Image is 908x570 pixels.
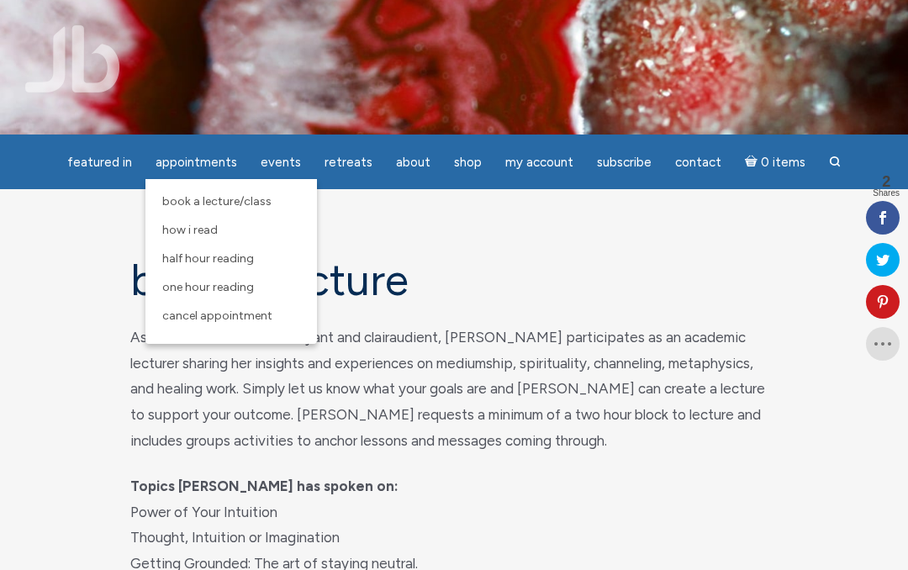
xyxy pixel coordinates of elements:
span: 2 [873,174,900,189]
a: Contact [665,146,731,179]
a: Cancel Appointment [154,302,309,330]
a: Subscribe [587,146,662,179]
a: How I Read [154,216,309,245]
span: Retreats [325,155,372,170]
a: Events [251,146,311,179]
h1: Book a Lecture [130,256,778,304]
span: Appointments [156,155,237,170]
span: Cancel Appointment [162,309,272,323]
span: Subscribe [597,155,652,170]
span: Shop [454,155,482,170]
a: Retreats [314,146,383,179]
a: Half Hour Reading [154,245,309,273]
i: Cart [745,155,761,170]
span: 0 items [761,156,805,169]
span: featured in [67,155,132,170]
a: Cart0 items [735,145,816,179]
span: Events [261,155,301,170]
span: About [396,155,430,170]
span: How I Read [162,223,218,237]
strong: Topics [PERSON_NAME] has spoken on: [130,478,399,494]
span: One Hour Reading [162,280,254,294]
span: Shares [873,189,900,198]
a: About [386,146,441,179]
a: My Account [495,146,583,179]
p: As a natural medium, clairvoyant and clairaudient, [PERSON_NAME] participates as an academic lect... [130,325,778,453]
span: Book a Lecture/Class [162,194,272,208]
span: Half Hour Reading [162,251,254,266]
span: My Account [505,155,573,170]
span: Contact [675,155,721,170]
a: Appointments [145,146,247,179]
a: Shop [444,146,492,179]
a: One Hour Reading [154,273,309,302]
img: Jamie Butler. The Everyday Medium [25,25,120,92]
a: Book a Lecture/Class [154,187,309,216]
a: featured in [57,146,142,179]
